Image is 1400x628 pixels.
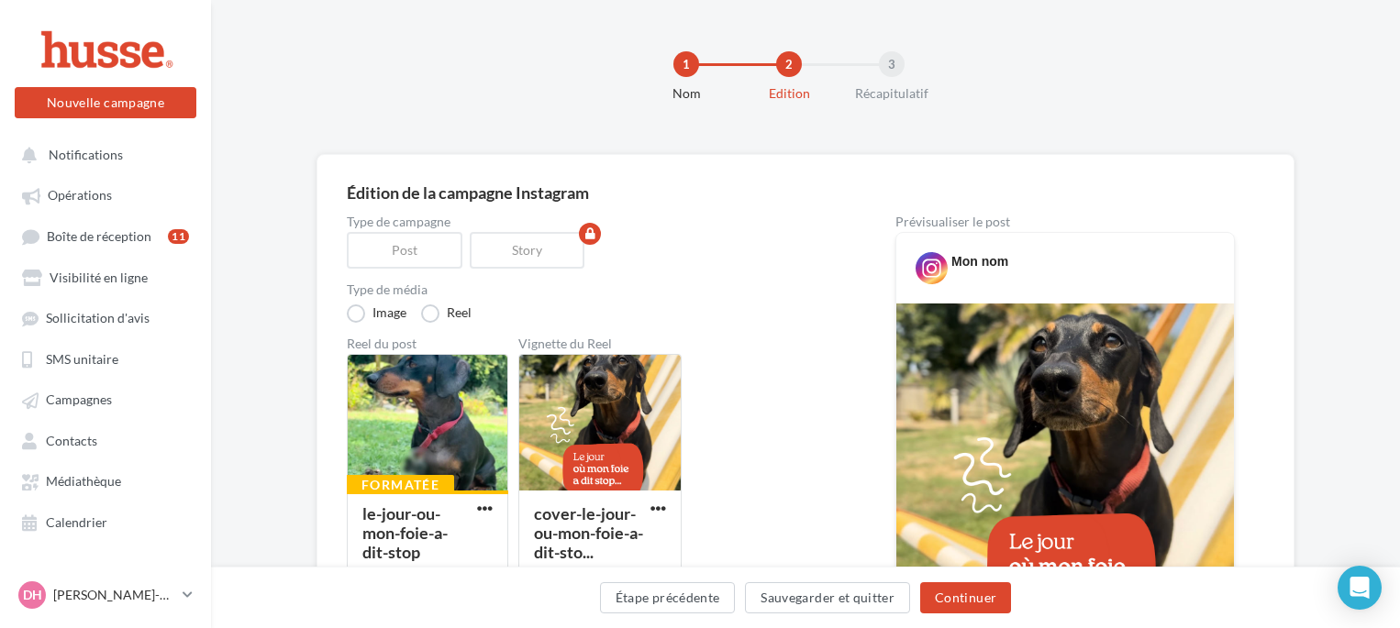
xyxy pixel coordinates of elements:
button: Étape précédente [600,582,736,613]
div: Reel du post [347,337,508,350]
div: cover-le-jour-ou-mon-foie-a-dit-sto... [534,503,643,562]
div: Open Intercom Messenger [1338,566,1382,610]
span: Visibilité en ligne [50,270,148,285]
label: Reel [421,304,472,323]
button: Nouvelle campagne [15,87,196,118]
label: Type de campagne [347,215,837,228]
span: DH [23,586,42,604]
button: Notifications [11,138,193,171]
a: Calendrier [11,505,200,538]
div: Nom [628,84,745,103]
a: Visibilité en ligne [11,260,200,293]
button: Continuer [920,582,1011,613]
div: le-jour-ou-mon-foie-a-dit-stop [362,503,448,562]
a: Campagnes [11,382,200,415]
div: 3 [879,51,905,77]
span: Boîte de réception [47,228,151,244]
span: Campagnes [46,392,112,408]
div: 1 [673,51,699,77]
a: Boîte de réception11 [11,219,200,253]
a: DH [PERSON_NAME]-Husse [GEOGRAPHIC_DATA] [15,578,196,612]
label: Image [347,304,406,323]
p: [PERSON_NAME]-Husse [GEOGRAPHIC_DATA] [53,586,175,604]
a: Opérations [11,178,200,211]
div: Édition de la campagne Instagram [347,184,1264,201]
a: Contacts [11,424,200,457]
a: Sollicitation d'avis [11,301,200,334]
div: Prévisualiser le post [895,215,1235,228]
span: Sollicitation d'avis [46,311,150,326]
div: 11 [168,229,189,244]
a: Médiathèque [11,464,200,497]
button: Sauvegarder et quitter [745,582,910,613]
span: SMS unitaire [46,351,118,367]
span: Opérations [48,188,112,204]
div: Récapitulatif [833,84,950,103]
div: Mon nom [951,252,1008,270]
span: Notifications [49,147,123,162]
span: Médiathèque [46,474,121,490]
span: Calendrier [46,514,107,530]
div: 2 [776,51,802,77]
div: Formatée [347,475,454,495]
a: SMS unitaire [11,342,200,375]
div: Vignette du Reel [518,337,682,350]
span: Contacts [46,433,97,448]
label: Type de média [347,283,837,296]
div: Edition [730,84,848,103]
